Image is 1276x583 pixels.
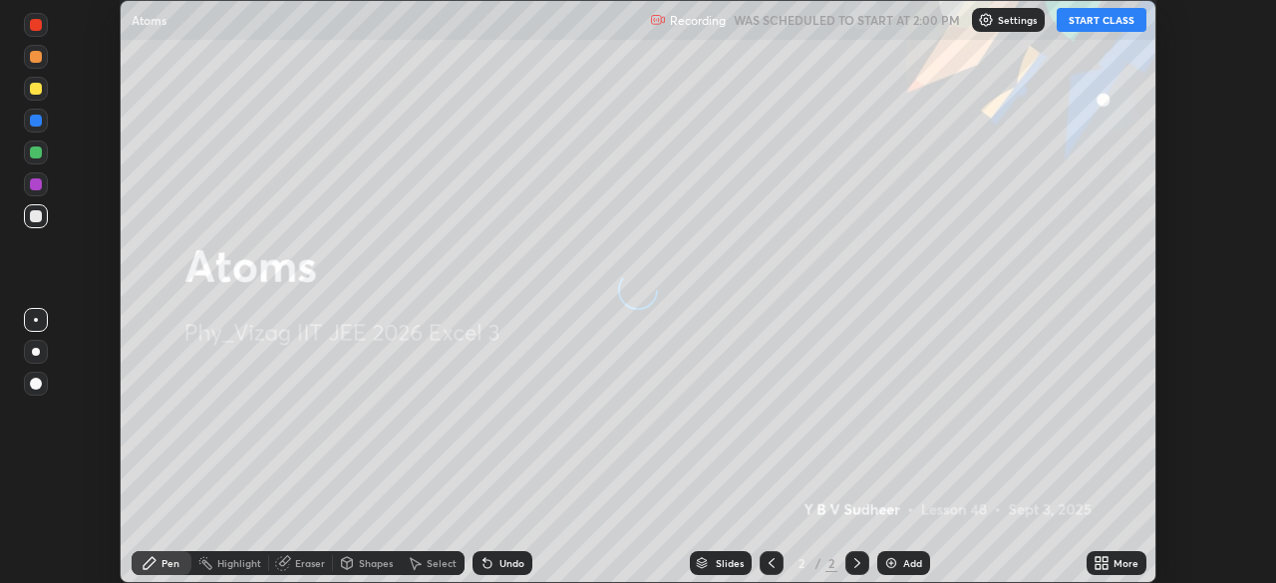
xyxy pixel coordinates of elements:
p: Atoms [132,12,166,28]
button: START CLASS [1057,8,1146,32]
div: / [815,557,821,569]
div: More [1114,558,1138,568]
div: Select [427,558,457,568]
div: Undo [499,558,524,568]
p: Settings [998,15,1037,25]
h5: WAS SCHEDULED TO START AT 2:00 PM [734,11,960,29]
div: 2 [792,557,811,569]
img: class-settings-icons [978,12,994,28]
div: 2 [825,554,837,572]
div: Eraser [295,558,325,568]
img: recording.375f2c34.svg [650,12,666,28]
div: Highlight [217,558,261,568]
div: Add [903,558,922,568]
div: Slides [716,558,744,568]
div: Shapes [359,558,393,568]
div: Pen [161,558,179,568]
img: add-slide-button [883,555,899,571]
p: Recording [670,13,726,28]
